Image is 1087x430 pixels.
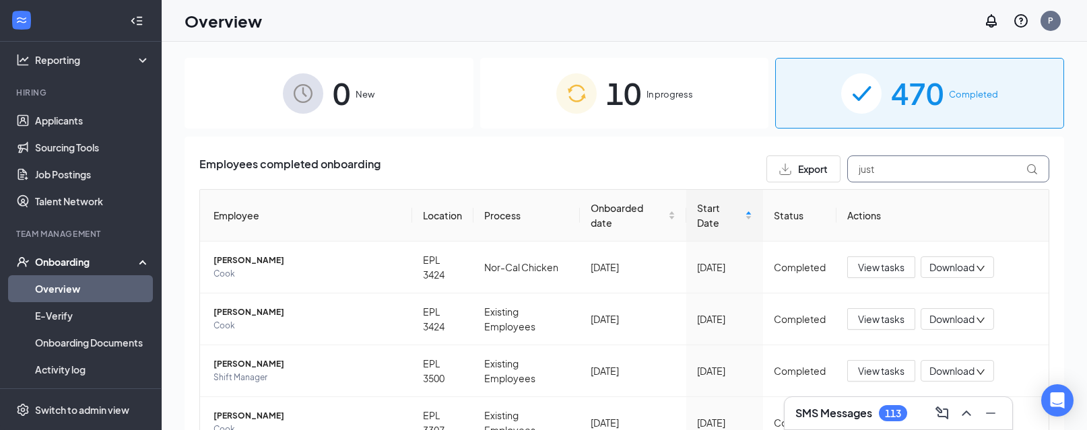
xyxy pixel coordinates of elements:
div: 113 [885,408,901,419]
span: [PERSON_NAME] [213,357,401,371]
div: [DATE] [591,260,675,275]
h1: Overview [185,9,262,32]
span: Employees completed onboarding [199,155,381,182]
span: Cook [213,267,401,281]
svg: QuestionInfo [1013,13,1029,29]
th: Onboarded date [580,190,686,242]
button: ChevronUp [956,402,977,424]
div: Switch to admin view [35,403,129,417]
a: Team [35,383,150,410]
svg: ComposeMessage [934,405,950,421]
div: Team Management [16,228,147,240]
svg: Collapse [130,14,143,28]
span: 0 [333,70,350,116]
th: Process [473,190,580,242]
th: Location [412,190,473,242]
span: [PERSON_NAME] [213,409,401,423]
th: Employee [200,190,412,242]
th: Status [763,190,836,242]
div: [DATE] [697,260,752,275]
span: Onboarded date [591,201,665,230]
div: Hiring [16,87,147,98]
div: [DATE] [697,312,752,326]
svg: Notifications [983,13,999,29]
a: Overview [35,275,150,302]
div: [DATE] [591,363,675,378]
span: View tasks [858,260,904,275]
a: E-Verify [35,302,150,329]
th: Actions [836,190,1049,242]
div: [DATE] [697,415,752,430]
div: [DATE] [591,415,675,430]
span: View tasks [858,363,904,378]
span: Download [929,312,975,326]
svg: Analysis [16,53,30,67]
a: Sourcing Tools [35,134,150,161]
svg: WorkstreamLogo [15,13,28,27]
span: Download [929,364,975,378]
span: 10 [606,70,641,116]
span: In progress [647,87,693,101]
span: Download [929,260,975,275]
span: Completed [949,87,998,101]
svg: ChevronUp [958,405,975,421]
button: ComposeMessage [931,402,953,424]
a: Activity log [35,356,150,383]
input: Search by Name, Job Posting, or Process [847,155,1049,182]
svg: UserCheck [16,255,30,268]
td: EPL 3424 [412,293,473,345]
h3: SMS Messages [795,406,872,421]
button: Minimize [980,402,1001,424]
span: down [976,367,985,377]
div: Completed [774,260,826,275]
div: Completed [774,415,826,430]
span: 470 [891,70,944,116]
div: [DATE] [591,312,675,326]
a: Onboarding Documents [35,329,150,356]
td: EPL 3424 [412,242,473,293]
div: Onboarding [35,255,139,268]
div: Completed [774,312,826,326]
span: [PERSON_NAME] [213,254,401,267]
td: Nor-Cal Chicken [473,242,580,293]
span: Start Date [697,201,742,230]
a: Applicants [35,107,150,134]
span: Shift Manager [213,371,401,384]
button: View tasks [847,256,915,278]
button: Export [766,155,841,182]
span: Cook [213,319,401,332]
svg: Settings [16,403,30,417]
span: Export [798,164,828,174]
a: Talent Network [35,188,150,215]
div: Reporting [35,53,151,67]
td: Existing Employees [473,345,580,397]
button: View tasks [847,308,915,330]
span: View tasks [858,312,904,326]
div: [DATE] [697,363,752,378]
div: Completed [774,363,826,378]
a: Job Postings [35,161,150,188]
span: down [976,316,985,325]
svg: Minimize [983,405,999,421]
td: Existing Employees [473,293,580,345]
div: P [1048,15,1053,26]
div: Open Intercom Messenger [1041,384,1074,417]
span: New [356,87,374,101]
button: View tasks [847,360,915,382]
td: EPL 3500 [412,345,473,397]
span: [PERSON_NAME] [213,306,401,319]
span: down [976,264,985,273]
